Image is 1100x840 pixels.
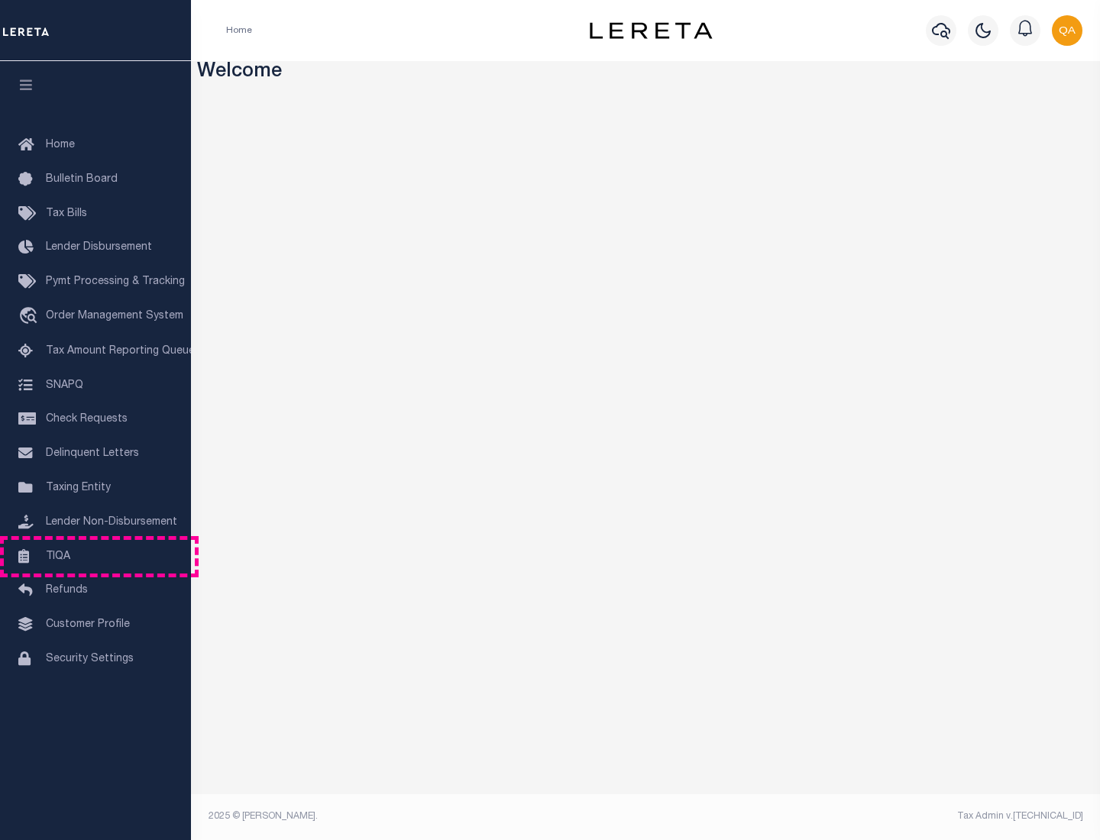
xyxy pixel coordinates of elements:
[46,654,134,664] span: Security Settings
[46,551,70,561] span: TIQA
[46,276,185,287] span: Pymt Processing & Tracking
[226,24,252,37] li: Home
[590,22,712,39] img: logo-dark.svg
[46,380,83,390] span: SNAPQ
[46,208,87,219] span: Tax Bills
[197,809,646,823] div: 2025 © [PERSON_NAME].
[46,242,152,253] span: Lender Disbursement
[197,61,1095,85] h3: Welcome
[46,311,183,321] span: Order Management System
[46,140,75,150] span: Home
[46,517,177,528] span: Lender Non-Disbursement
[46,585,88,596] span: Refunds
[46,619,130,630] span: Customer Profile
[46,414,128,425] span: Check Requests
[46,483,111,493] span: Taxing Entity
[657,809,1083,823] div: Tax Admin v.[TECHNICAL_ID]
[46,448,139,459] span: Delinquent Letters
[46,346,195,357] span: Tax Amount Reporting Queue
[1052,15,1082,46] img: svg+xml;base64,PHN2ZyB4bWxucz0iaHR0cDovL3d3dy53My5vcmcvMjAwMC9zdmciIHBvaW50ZXItZXZlbnRzPSJub25lIi...
[18,307,43,327] i: travel_explore
[46,174,118,185] span: Bulletin Board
